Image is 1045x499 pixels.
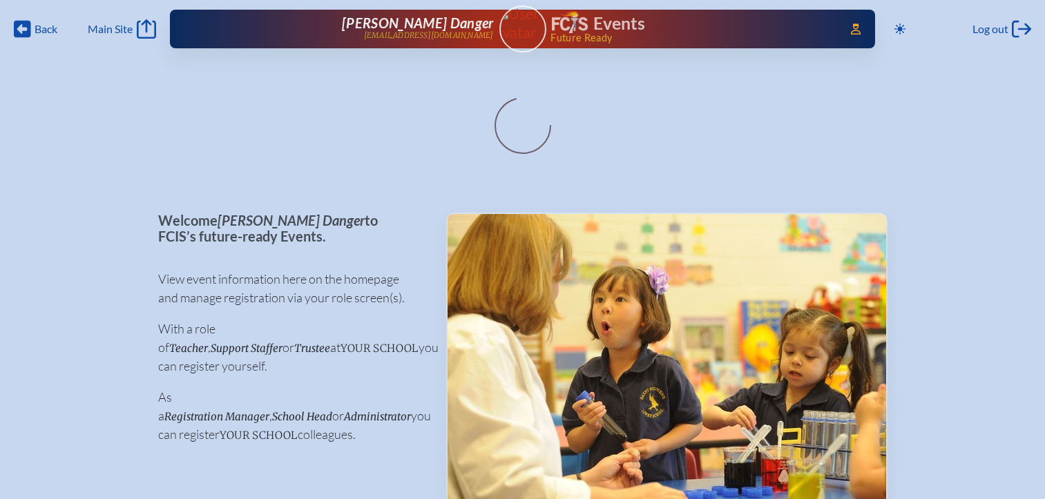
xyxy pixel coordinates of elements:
img: User Avatar [493,5,552,41]
a: Main Site [88,19,155,39]
span: Main Site [88,22,133,36]
a: [PERSON_NAME] Danger[EMAIL_ADDRESS][DOMAIN_NAME] [214,15,494,43]
span: Support Staffer [211,342,282,355]
span: Registration Manager [164,410,269,423]
span: Administrator [344,410,411,423]
span: Back [35,22,57,36]
div: FCIS Events — Future ready [552,11,832,43]
p: [EMAIL_ADDRESS][DOMAIN_NAME] [364,31,494,40]
span: [PERSON_NAME] Danger [218,212,365,228]
span: School Head [272,410,332,423]
span: Future Ready [550,33,831,43]
p: As a , or you can register colleagues. [158,388,424,444]
span: your school [220,429,298,442]
span: Teacher [169,342,208,355]
span: [PERSON_NAME] Danger [342,14,493,31]
span: Log out [972,22,1008,36]
p: View event information here on the homepage and manage registration via your role screen(s). [158,270,424,307]
span: Trustee [294,342,330,355]
p: Welcome to FCIS’s future-ready Events. [158,213,424,244]
a: User Avatar [499,6,546,52]
span: your school [341,342,419,355]
p: With a role of , or at you can register yourself. [158,320,424,375]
